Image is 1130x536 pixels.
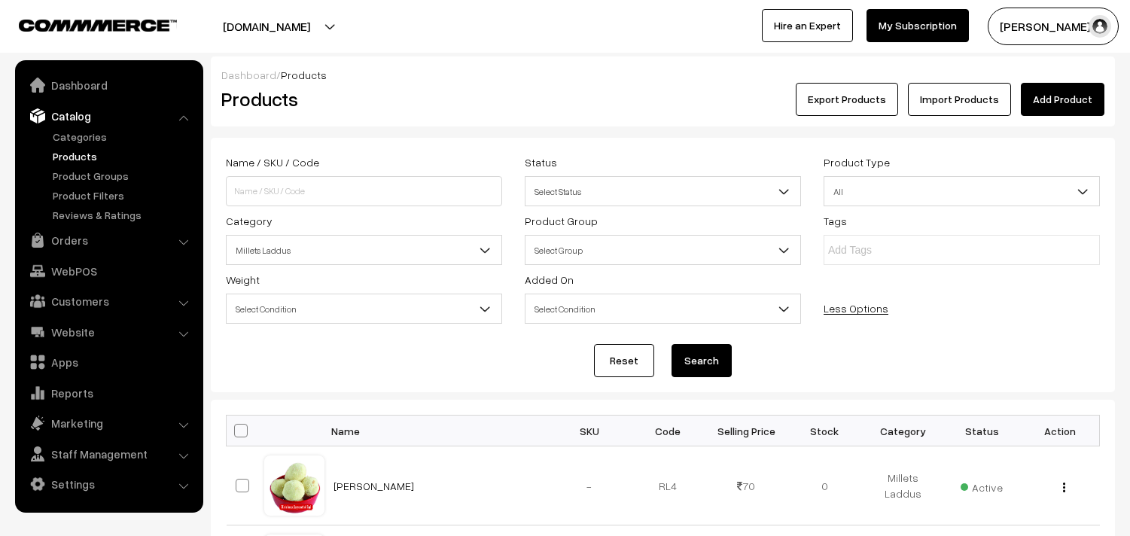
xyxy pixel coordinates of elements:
[867,9,969,42] a: My Subscription
[1089,15,1111,38] img: user
[226,272,260,288] label: Weight
[594,344,654,377] a: Reset
[707,416,785,446] th: Selling Price
[49,168,198,184] a: Product Groups
[525,296,800,322] span: Select Condition
[707,446,785,525] td: 70
[988,8,1119,45] button: [PERSON_NAME] s…
[221,87,501,111] h2: Products
[864,446,943,525] td: Millets Laddus
[334,480,414,492] a: [PERSON_NAME]
[227,237,501,263] span: Millets Laddus
[19,349,198,376] a: Apps
[221,69,276,81] a: Dashboard
[226,213,273,229] label: Category
[525,154,557,170] label: Status
[864,416,943,446] th: Category
[226,176,502,206] input: Name / SKU / Code
[19,257,198,285] a: WebPOS
[226,235,502,265] span: Millets Laddus
[785,416,863,446] th: Stock
[170,8,363,45] button: [DOMAIN_NAME]
[525,237,800,263] span: Select Group
[281,69,327,81] span: Products
[785,446,863,525] td: 0
[824,213,847,229] label: Tags
[49,148,198,164] a: Products
[796,83,898,116] button: Export Products
[525,178,800,205] span: Select Status
[1021,83,1104,116] a: Add Product
[525,176,801,206] span: Select Status
[908,83,1011,116] a: Import Products
[824,154,890,170] label: Product Type
[19,379,198,407] a: Reports
[19,318,198,346] a: Website
[227,296,501,322] span: Select Condition
[19,72,198,99] a: Dashboard
[943,416,1021,446] th: Status
[525,213,598,229] label: Product Group
[19,471,198,498] a: Settings
[961,476,1003,495] span: Active
[629,416,707,446] th: Code
[824,176,1100,206] span: All
[221,67,1104,83] div: /
[629,446,707,525] td: RL4
[1021,416,1099,446] th: Action
[824,178,1099,205] span: All
[49,207,198,223] a: Reviews & Ratings
[49,187,198,203] a: Product Filters
[550,446,629,525] td: -
[19,227,198,254] a: Orders
[762,9,853,42] a: Hire an Expert
[324,416,550,446] th: Name
[226,154,319,170] label: Name / SKU / Code
[550,416,629,446] th: SKU
[525,294,801,324] span: Select Condition
[672,344,732,377] button: Search
[19,102,198,129] a: Catalog
[19,410,198,437] a: Marketing
[525,235,801,265] span: Select Group
[1063,483,1065,492] img: Menu
[19,20,177,31] img: COMMMERCE
[19,15,151,33] a: COMMMERCE
[226,294,502,324] span: Select Condition
[525,272,574,288] label: Added On
[824,302,888,315] a: Less Options
[49,129,198,145] a: Categories
[828,242,960,258] input: Add Tags
[19,440,198,467] a: Staff Management
[19,288,198,315] a: Customers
